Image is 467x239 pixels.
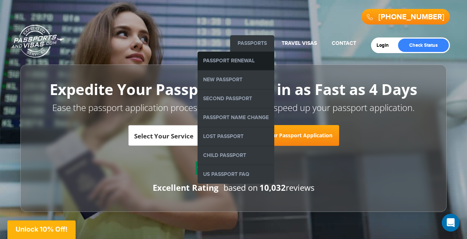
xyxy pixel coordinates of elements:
[16,225,67,233] span: Unlock 10% Off!
[198,89,274,108] a: Second Passport
[398,39,449,52] a: Check Status
[198,71,274,89] a: New Passport
[238,40,267,46] a: Passports
[198,146,274,165] a: Child Passport
[128,125,239,146] span: Select Your Service
[198,108,274,127] a: Passport Name Change
[37,81,430,98] h1: Expedite Your Passport Simply in as Fast as 4 Days
[198,52,274,70] a: Passport Renewal
[153,182,218,193] div: Excellent Rating
[7,220,76,239] div: Unlock 10% Off!
[332,40,356,46] a: Contact
[259,182,286,193] strong: 10,032
[245,125,339,146] a: Start Your Passport Application
[223,182,258,193] span: based on
[134,132,193,140] span: Select Your Service
[442,214,460,232] div: Open Intercom Messenger
[198,165,274,184] a: US Passport FAQ
[377,42,394,48] a: Login
[198,127,274,146] a: Lost Passport
[259,182,314,193] span: reviews
[378,13,444,22] a: [PHONE_NUMBER]
[197,163,208,174] img: Sprite St
[37,101,430,114] p: Ease the passport application process and apply now to speed up your passport application.
[134,128,232,149] span: Select Your Service
[282,40,317,46] a: Travel Visas
[11,24,64,58] a: Passports & [DOMAIN_NAME]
